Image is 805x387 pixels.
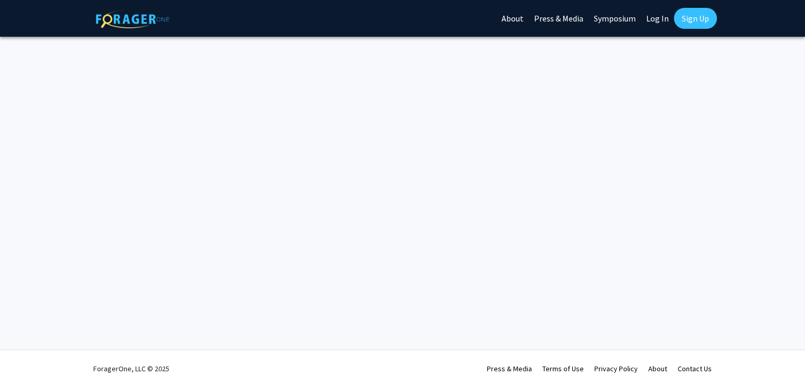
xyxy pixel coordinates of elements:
[96,10,169,28] img: ForagerOne Logo
[674,8,717,29] a: Sign Up
[648,364,667,373] a: About
[678,364,712,373] a: Contact Us
[594,364,638,373] a: Privacy Policy
[542,364,584,373] a: Terms of Use
[487,364,532,373] a: Press & Media
[93,350,169,387] div: ForagerOne, LLC © 2025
